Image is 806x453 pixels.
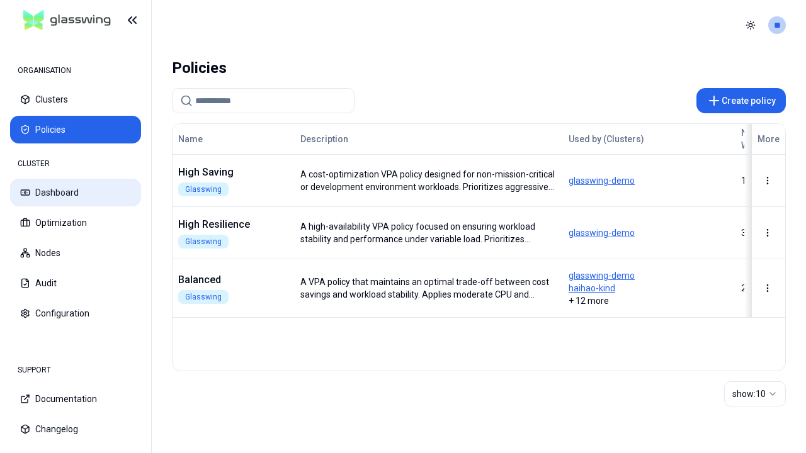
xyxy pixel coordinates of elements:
button: Optimization [10,209,141,237]
span: haihao-kind [569,282,730,294]
button: Dashboard [10,179,141,206]
button: Create policy [696,88,786,113]
div: No. of Workloads [741,126,786,152]
button: Audit [10,269,141,297]
div: Description [300,133,542,145]
span: glasswing-demo [569,174,730,187]
span: glasswing-demo [569,226,730,239]
div: Balanced [178,272,289,288]
div: Policies [172,55,227,81]
div: A VPA policy that maintains an optimal trade-off between cost savings and workload stability. App... [300,276,557,301]
div: 38 [741,226,786,239]
div: + 12 more [569,269,730,307]
span: glasswing-demo [569,269,730,282]
button: Documentation [10,385,141,413]
div: Glasswing [178,235,229,249]
button: Clusters [10,86,141,113]
div: More [758,133,780,145]
div: High Saving [178,165,289,180]
div: Glasswing [178,182,229,196]
div: High Resilience [178,217,289,232]
button: Policies [10,116,141,143]
div: ORGANISATION [10,58,141,83]
button: Name [178,126,203,152]
div: 1 [741,174,786,187]
div: Used by (Clusters) [569,133,730,145]
div: A high-availability VPA policy focused on ensuring workload stability and performance under varia... [300,220,557,245]
button: Nodes [10,239,141,267]
button: Configuration [10,299,141,327]
div: SUPPORT [10,357,141,383]
div: 224 [741,282,786,294]
img: GlassWing [18,6,116,35]
div: CLUSTER [10,151,141,176]
button: Changelog [10,415,141,443]
div: A cost-optimization VPA policy designed for non-mission-critical or development environment workl... [300,168,557,193]
div: Glasswing [178,290,229,304]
